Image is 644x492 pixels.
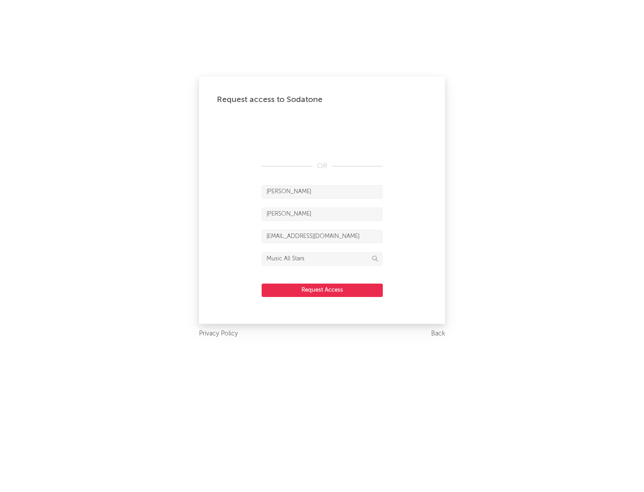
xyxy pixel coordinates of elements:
a: Privacy Policy [199,328,238,339]
input: Email [262,230,382,243]
div: Request access to Sodatone [217,94,427,105]
button: Request Access [262,284,383,297]
input: Division [262,252,382,266]
div: OR [262,161,382,172]
input: First Name [262,185,382,199]
input: Last Name [262,208,382,221]
a: Back [431,328,445,339]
